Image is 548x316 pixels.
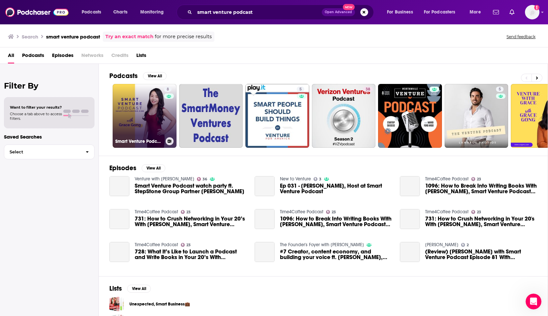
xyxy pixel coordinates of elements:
h2: Episodes [109,164,136,172]
a: 731: How to Crush Networking in Your 20's With Grace Gong, Smart Venture Podcast [K-Cup TripleShot] [425,216,537,227]
span: 3 [319,178,321,181]
a: Time4Coffee Podcast [425,209,469,215]
a: Show notifications dropdown [507,7,517,18]
a: 23 [471,210,481,214]
h2: Lists [109,284,122,293]
a: 23 [181,243,191,247]
a: 38 [312,84,376,148]
button: open menu [465,7,489,17]
span: 8 [167,86,169,93]
span: Smart Venture Podcast watch party ft. StepStone Group Partner [PERSON_NAME] [135,183,247,194]
a: Unexpected, Smart Business💼 [109,297,124,311]
button: Select [4,145,95,159]
span: 38 [366,86,370,93]
a: 1096: How to Break Into Writing Books With Grace Gong, Smart Venture Podcast [Espresso Shots] [400,176,420,196]
a: 3 [314,177,322,181]
span: 1096: How to Break Into Writing Books With [PERSON_NAME], Smart Venture Podcast [Espresso Shots] [425,183,537,194]
a: 23 [471,177,481,181]
a: 1096: How to Break Into Writing Books With Grace Gong, Smart Venture Podcast [Espresso Shots] [280,216,392,227]
span: 23 [186,211,191,214]
span: #7 Creator, content economy, and building your voice ft. [PERSON_NAME], Smart Venture Podcast [280,249,392,260]
a: 2 [461,243,469,247]
a: Smart Venture Podcast watch party ft. StepStone Group Partner Seyonne Kang [135,183,247,194]
span: Select [4,150,80,154]
span: 23 [186,244,191,247]
button: View All [142,164,165,172]
button: open menu [136,7,172,17]
a: Smart Venture Podcast watch party ft. StepStone Group Partner Seyonne Kang [109,176,129,196]
a: 1096: How to Break Into Writing Books With Grace Gong, Smart Venture Podcast [Espresso Shots] [425,183,537,194]
span: 1096: How to Break Into Writing Books With [PERSON_NAME], Smart Venture Podcast [Espresso Shots] [280,216,392,227]
a: 8 [164,87,172,92]
div: Search podcasts, credits, & more... [183,5,380,20]
a: 731: How to Crush Networking in Your 20’s With Grace Gong, Smart Venture Podcast [K-Cup TripleShot] [109,209,129,229]
a: (Review) Grace Gong with Smart Venture Podcast Episode 81 With Instagram COO Justin Osofsky [400,242,420,262]
span: 23 [332,211,336,214]
a: Podcasts [22,50,44,64]
a: Try an exact match [105,33,153,40]
a: 5 [245,84,309,148]
a: 731: How to Crush Networking in Your 20’s With Grace Gong, Smart Venture Podcast [K-Cup TripleShot] [135,216,247,227]
img: Podchaser - Follow, Share and Rate Podcasts [5,6,68,18]
span: 731: How to Crush Networking in Your 20's With [PERSON_NAME], Smart Venture Podcast [K-Cup Triple... [425,216,537,227]
button: open menu [382,7,421,17]
span: Ep 031 - [PERSON_NAME], Host at Smart Venture Podcast [280,183,392,194]
a: The Founder's Foyer with Aishwarya Ashok [280,242,364,248]
a: ListsView All [109,284,151,293]
span: Podcasts [82,8,101,17]
iframe: Intercom live chat [526,294,541,309]
span: 23 [477,211,481,214]
input: Search podcasts, credits, & more... [195,7,322,17]
a: 5 [496,87,504,92]
span: Open Advanced [325,11,352,14]
a: 5 [297,87,304,92]
h3: Search [22,34,38,40]
a: Unexpected, Smart Business💼 [129,301,190,308]
span: New [343,4,355,10]
a: New to Venture [280,176,311,182]
a: Time4Coffee Podcast [135,209,178,215]
a: 36 [197,177,207,181]
a: 5 [445,84,508,148]
a: Charts [109,7,131,17]
span: For Business [387,8,413,17]
a: Episodes [52,50,73,64]
a: Ep 031 - Grace Gong, Host at Smart Venture Podcast [255,176,275,196]
span: 36 [203,178,207,181]
button: open menu [77,7,110,17]
h2: Filter By [4,81,95,91]
a: Jeff Daily [425,242,458,248]
span: For Podcasters [424,8,455,17]
a: Show notifications dropdown [490,7,502,18]
svg: Add a profile image [534,5,539,10]
p: Saved Searches [4,134,95,140]
a: Lists [136,50,146,64]
span: for more precise results [155,33,212,40]
a: Time4Coffee Podcast [135,242,178,248]
a: EpisodesView All [109,164,165,172]
a: 728: What It’s Like to Launch a Podcast and Write Books in Your 20’s With Grace Gong, Smart Ventu... [109,242,129,262]
a: 23 [181,210,191,214]
a: 38 [363,87,373,92]
h3: smart venture podcast [46,34,100,40]
span: (Review) [PERSON_NAME] with Smart Venture Podcast Episode 81 With Instagram COO [PERSON_NAME] [425,249,537,260]
a: Time4Coffee Podcast [280,209,323,215]
span: 23 [477,178,481,181]
a: 728: What It’s Like to Launch a Podcast and Write Books in Your 20’s With Grace Gong, Smart Ventu... [135,249,247,260]
a: All [8,50,14,64]
span: 731: How to Crush Networking in Your 20’s With [PERSON_NAME], Smart Venture Podcast [K-Cup Triple... [135,216,247,227]
span: 728: What It’s Like to Launch a Podcast and Write Books in Your 20’s With [PERSON_NAME], Smart Ve... [135,249,247,260]
a: PodcastsView All [109,72,167,80]
button: View All [143,72,167,80]
span: Want to filter your results? [10,105,62,110]
button: Open AdvancedNew [322,8,355,16]
span: More [470,8,481,17]
h2: Podcasts [109,72,138,80]
h3: Smart Venture Podcast [115,139,163,144]
span: Logged in as TrevorC [525,5,539,19]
